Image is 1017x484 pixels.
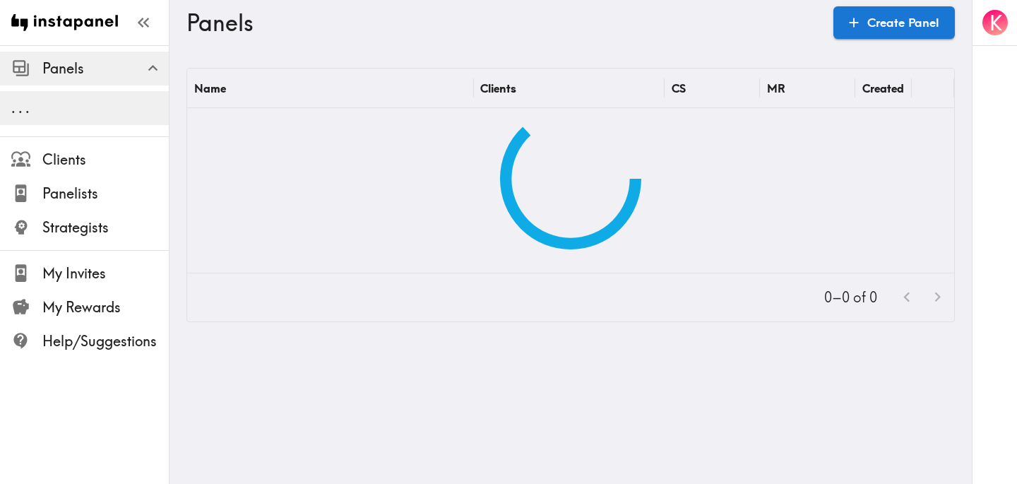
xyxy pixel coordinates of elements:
span: Strategists [42,218,169,237]
h3: Panels [186,9,822,36]
div: Name [194,81,226,95]
span: Clients [42,150,169,170]
span: K [989,11,1002,35]
span: . [18,99,23,117]
div: CS [672,81,686,95]
span: My Invites [42,264,169,283]
div: Clients [480,81,516,95]
div: MR [767,81,785,95]
div: Created [862,81,904,95]
a: Create Panel [833,6,955,39]
span: . [11,99,16,117]
span: My Rewards [42,297,169,317]
span: Help/Suggestions [42,331,169,351]
span: . [25,99,30,117]
span: Panels [42,59,169,78]
button: K [981,8,1009,37]
span: Panelists [42,184,169,203]
p: 0–0 of 0 [824,288,877,307]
